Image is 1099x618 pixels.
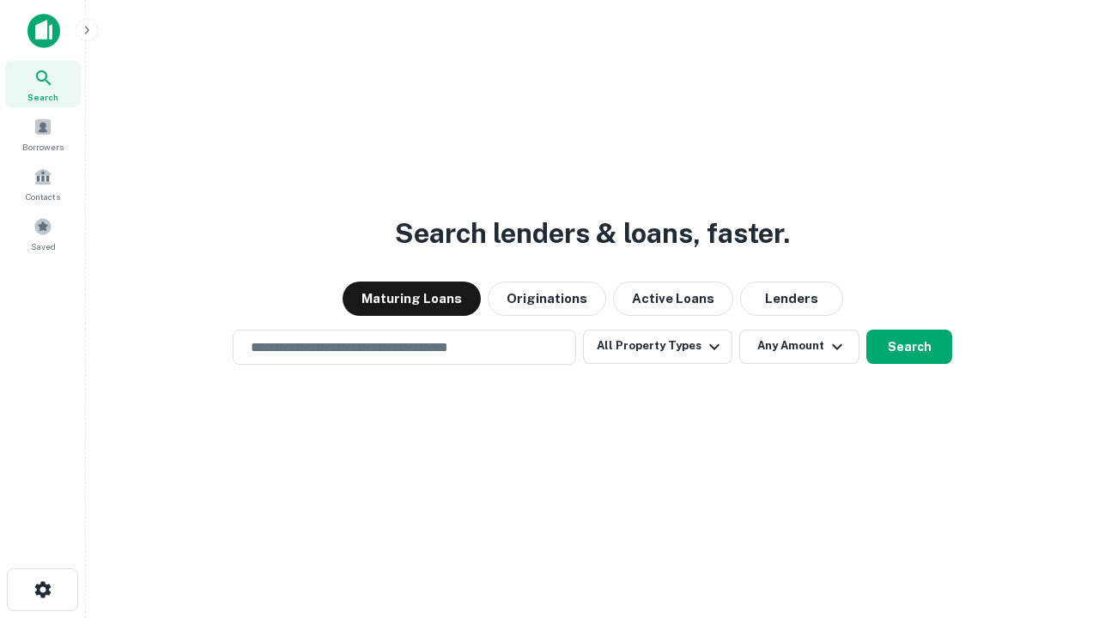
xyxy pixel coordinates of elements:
[5,111,81,157] a: Borrowers
[22,140,64,154] span: Borrowers
[26,190,60,203] span: Contacts
[5,61,81,107] a: Search
[739,330,859,364] button: Any Amount
[488,282,606,316] button: Originations
[1013,481,1099,563] iframe: Chat Widget
[5,161,81,207] a: Contacts
[395,213,790,254] h3: Search lenders & loans, faster.
[5,210,81,257] a: Saved
[613,282,733,316] button: Active Loans
[27,90,58,104] span: Search
[740,282,843,316] button: Lenders
[343,282,481,316] button: Maturing Loans
[583,330,732,364] button: All Property Types
[27,14,60,48] img: capitalize-icon.png
[866,330,952,364] button: Search
[31,239,56,253] span: Saved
